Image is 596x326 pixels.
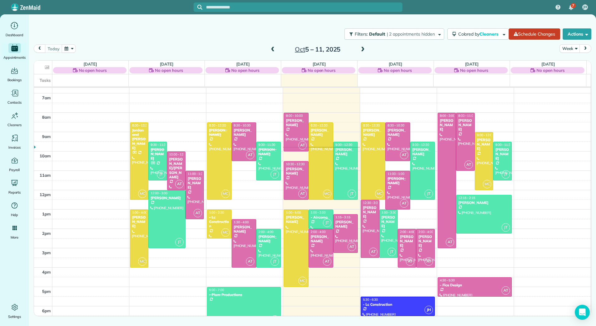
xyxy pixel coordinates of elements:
span: Bookings [7,77,22,83]
span: 8:30 - 10:30 [234,123,251,127]
span: 1:00 - 5:00 [286,210,301,215]
span: JT [425,190,433,198]
span: 11:00 - 1:30 [188,172,204,176]
span: AT [400,199,408,208]
span: AT [194,209,202,217]
span: AT [246,257,254,266]
span: MC [138,190,147,198]
div: [PERSON_NAME] [258,147,279,156]
svg: Focus search [197,5,202,10]
span: 10:30 - 12:30 [286,162,305,166]
div: [PERSON_NAME] [233,225,254,234]
span: 5:30 - 6:30 [363,298,378,302]
span: Help [11,212,18,218]
div: - Plum Productions [209,293,279,297]
span: More [11,234,18,240]
span: No open hours [536,67,565,73]
div: [PERSON_NAME] [477,138,491,151]
button: Week [560,44,580,53]
div: [PERSON_NAME] [458,200,510,205]
span: Colored by [458,31,501,37]
a: Cleaners [2,111,26,128]
div: [PERSON_NAME] [458,118,473,132]
span: 8:30 - 12:30 [311,123,328,127]
span: 8:30 - 12:30 [363,123,380,127]
span: AT [446,238,454,246]
div: [PERSON_NAME] [310,128,331,137]
a: Payroll [2,156,26,173]
span: No open hours [308,67,336,73]
span: 8:30 - 12:30 [132,123,149,127]
span: AT [298,141,307,150]
span: 8:00 - 10:00 [286,114,303,118]
div: [PERSON_NAME] [335,220,356,229]
span: JT [502,170,510,179]
span: No open hours [155,67,183,73]
button: Focus search [194,5,202,10]
span: 1:00 - 2:00 [311,210,326,215]
span: 12:30 - 3:30 [363,201,380,205]
span: 9:00 - 12:00 [477,133,494,137]
span: JT [387,248,396,256]
a: [DATE] [236,62,250,67]
span: Settings [8,314,21,320]
div: [PERSON_NAME] [335,147,356,156]
div: [PERSON_NAME] [258,235,279,244]
span: 9:30 - 12:30 [335,143,352,147]
span: 8:00 - 11:00 [458,114,475,118]
span: Filters: [355,31,368,37]
span: 2:00 - 4:00 [400,230,415,234]
div: Open Intercom Messenger [575,305,590,320]
span: Cleaners [479,31,499,37]
span: 9am [42,134,51,139]
div: 7 unread notifications [565,1,578,14]
span: 12:00 - 3:00 [151,191,167,195]
span: 12:15 - 2:15 [458,196,475,200]
span: 8:30 - 12:30 [209,123,226,127]
span: 1:30 - 4:00 [234,220,249,224]
button: next [579,44,591,53]
div: [PERSON_NAME] [400,235,414,248]
span: Oct [295,45,305,53]
button: Colored byCleaners [447,28,509,40]
span: JT [175,238,184,246]
span: 4pm [42,269,51,274]
div: [PERSON_NAME] [363,128,383,137]
span: Tasks [40,78,51,83]
span: 11am [40,173,51,178]
div: [PERSON_NAME] [387,128,408,137]
span: AT [406,257,414,266]
span: 7am [42,95,51,100]
span: 1:00 - 4:00 [132,210,147,215]
span: Appointments [3,54,26,61]
div: [PERSON_NAME] [286,215,306,224]
span: 9:30 - 11:30 [495,143,512,147]
a: Invoices [2,133,26,151]
h2: 5 – 11, 2025 [279,46,357,53]
span: 2pm [42,231,51,236]
a: Contacts [2,88,26,106]
span: JH [583,5,587,10]
span: 6pm [42,308,51,313]
span: MC [298,277,307,285]
span: JH [425,306,433,314]
span: Reports [8,189,21,195]
span: MC [221,228,230,237]
button: Filters: Default | 2 appointments hidden [344,28,444,40]
button: Actions [563,28,591,40]
span: 5pm [42,289,51,294]
span: AT [323,257,331,266]
span: AT [175,180,184,188]
span: JT [348,190,356,198]
span: AT [502,286,510,295]
div: [PERSON_NAME] [440,118,454,132]
span: 1:00 - 3:30 [382,210,397,215]
span: 8:30 - 10:30 [387,123,404,127]
span: JT [271,315,279,324]
a: Settings [2,302,26,320]
span: MC [375,190,383,198]
a: Bookings [2,66,26,83]
span: Contacts [7,99,22,106]
div: [PERSON_NAME]/[PERSON_NAME] [169,157,184,180]
a: [DATE] [313,62,326,67]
